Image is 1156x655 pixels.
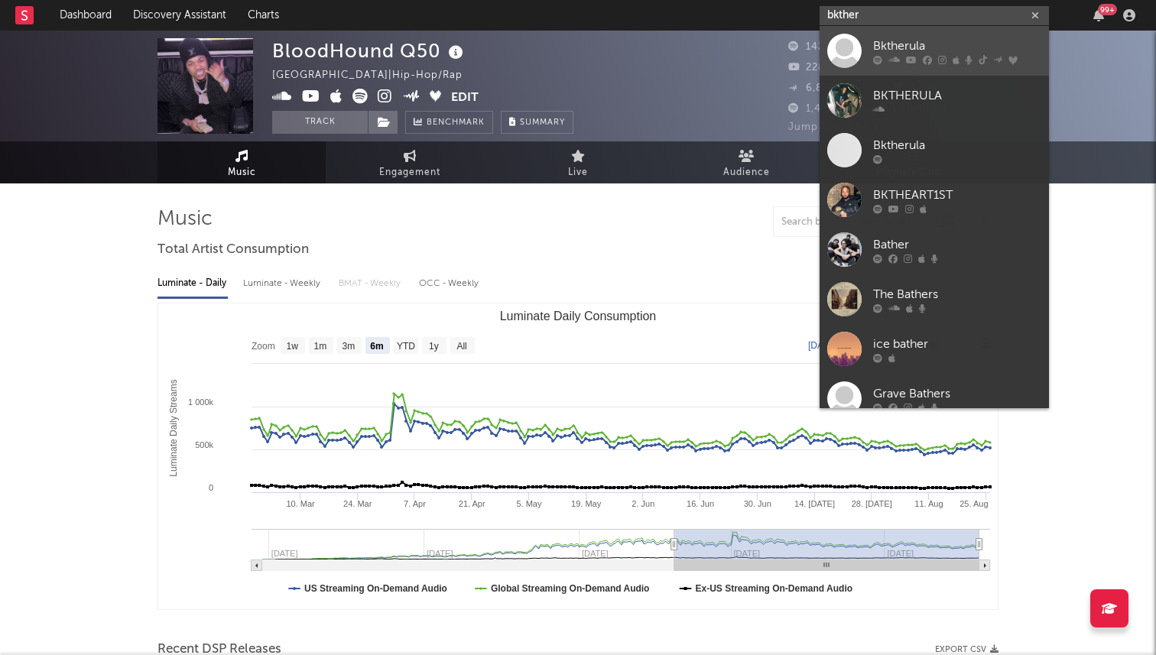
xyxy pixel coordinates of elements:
[820,374,1049,423] a: Grave Bathers
[852,499,892,508] text: 28. [DATE]
[873,37,1041,55] div: Bktherula
[397,341,415,352] text: YTD
[500,310,657,323] text: Luminate Daily Consumption
[820,324,1049,374] a: ice bather
[794,499,835,508] text: 14. [DATE]
[788,104,949,114] span: 1,452,742 Monthly Listeners
[696,583,853,594] text: Ex-US Streaming On-Demand Audio
[632,499,654,508] text: 2. Jun
[195,440,213,449] text: 500k
[873,136,1041,154] div: Bktherula
[914,499,943,508] text: 11. Aug
[788,83,836,93] span: 6,899
[1098,4,1117,15] div: 99 +
[723,164,770,182] span: Audience
[404,499,426,508] text: 7. Apr
[571,499,602,508] text: 19. May
[168,379,179,476] text: Luminate Daily Streams
[568,164,588,182] span: Live
[873,86,1041,105] div: BKTHERULA
[228,164,256,182] span: Music
[272,66,480,85] div: [GEOGRAPHIC_DATA] | Hip-Hop/Rap
[873,285,1041,303] div: The Bathers
[343,341,356,352] text: 3m
[157,241,309,259] span: Total Artist Consumption
[272,111,368,134] button: Track
[935,645,999,654] button: Export CSV
[252,341,275,352] text: Zoom
[405,111,493,134] a: Benchmark
[188,397,214,407] text: 1 000k
[873,235,1041,254] div: Bather
[820,6,1049,25] input: Search for artists
[304,583,447,594] text: US Streaming On-Demand Audio
[451,89,479,108] button: Edit
[820,26,1049,76] a: Bktherula
[774,216,935,229] input: Search by song name or URL
[788,42,845,52] span: 142,011
[788,122,878,132] span: Jump Score: 84.3
[158,303,998,609] svg: Luminate Daily Consumption
[419,271,480,297] div: OCC - Weekly
[788,63,849,73] span: 228,000
[243,271,323,297] div: Luminate - Weekly
[808,340,837,351] text: [DATE]
[744,499,771,508] text: 30. Jun
[1093,9,1104,21] button: 99+
[687,499,714,508] text: 16. Jun
[520,118,565,127] span: Summary
[820,225,1049,274] a: Bather
[287,341,299,352] text: 1w
[272,38,467,63] div: BloodHound Q50
[343,499,372,508] text: 24. Mar
[494,141,662,183] a: Live
[314,341,327,352] text: 1m
[516,499,542,508] text: 5. May
[326,141,494,183] a: Engagement
[960,499,988,508] text: 25. Aug
[873,335,1041,353] div: ice bather
[157,141,326,183] a: Music
[501,111,573,134] button: Summary
[379,164,440,182] span: Engagement
[429,341,439,352] text: 1y
[662,141,830,183] a: Audience
[873,186,1041,204] div: BKTHEART1ST
[820,175,1049,225] a: BKTHEART1ST
[456,341,466,352] text: All
[370,341,383,352] text: 6m
[491,583,650,594] text: Global Streaming On-Demand Audio
[157,271,228,297] div: Luminate - Daily
[820,125,1049,175] a: Bktherula
[209,483,213,492] text: 0
[820,274,1049,324] a: The Bathers
[820,76,1049,125] a: BKTHERULA
[459,499,485,508] text: 21. Apr
[427,114,485,132] span: Benchmark
[873,384,1041,403] div: Grave Bathers
[286,499,315,508] text: 10. Mar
